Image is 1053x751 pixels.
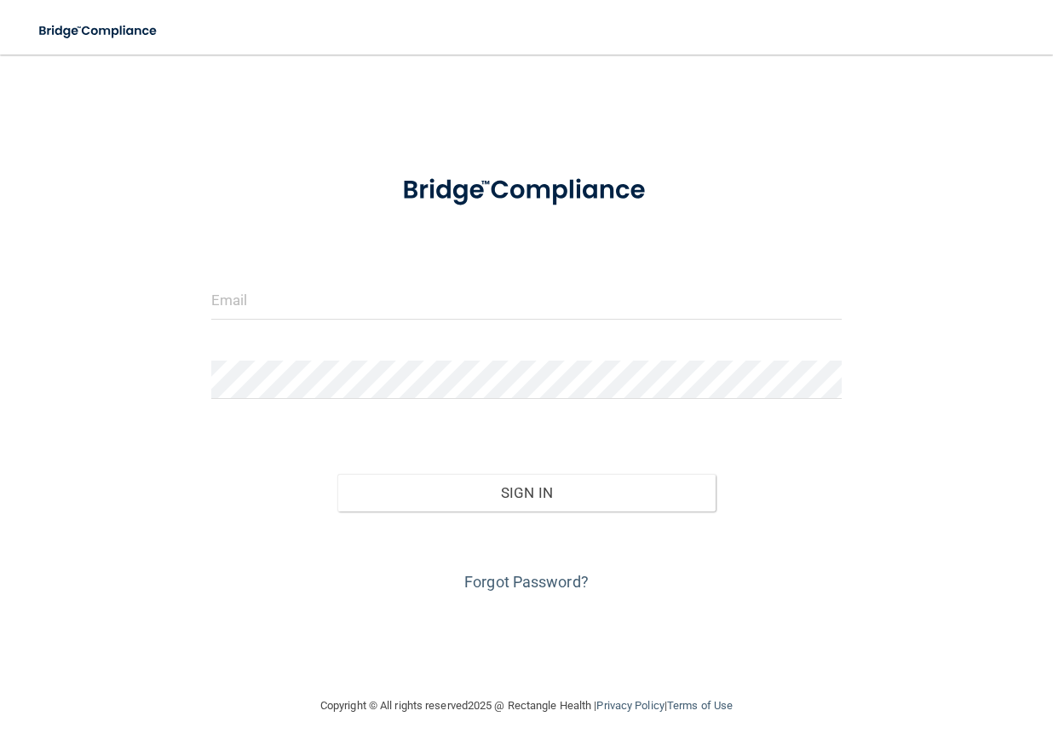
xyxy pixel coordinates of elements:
[596,699,664,712] a: Privacy Policy
[26,14,172,49] img: bridge_compliance_login_screen.278c3ca4.svg
[464,573,589,591] a: Forgot Password?
[337,474,716,511] button: Sign In
[211,281,842,320] input: Email
[216,679,837,733] div: Copyright © All rights reserved 2025 @ Rectangle Health | |
[376,157,678,224] img: bridge_compliance_login_screen.278c3ca4.svg
[667,699,733,712] a: Terms of Use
